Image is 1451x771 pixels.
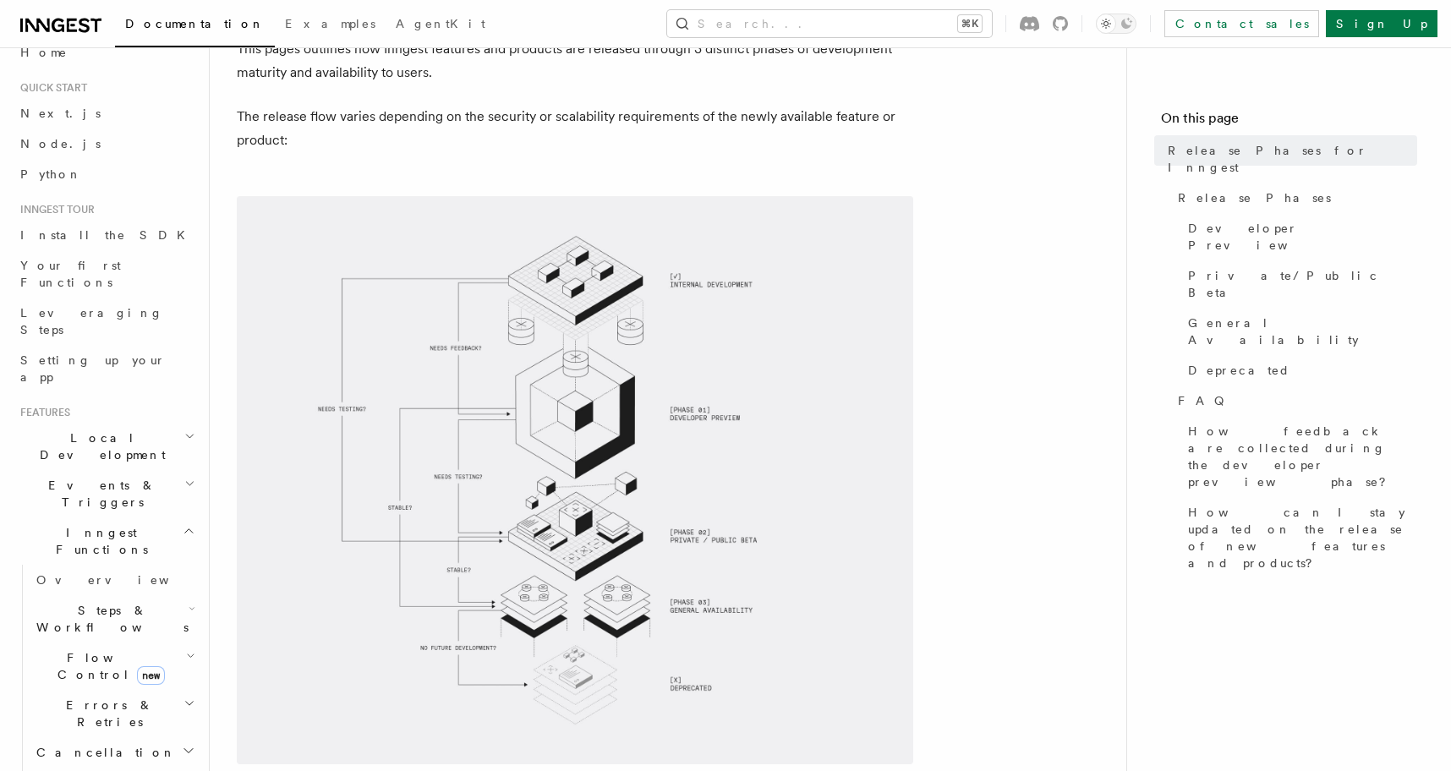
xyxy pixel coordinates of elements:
a: AgentKit [386,5,496,46]
button: Errors & Retries [30,690,199,737]
p: The release flow varies depending on the security or scalability requirements of the newly availa... [237,105,913,152]
a: General Availability [1181,308,1417,355]
a: Release Phases [1171,183,1417,213]
p: This pages outlines how Inngest features and products are released through 3 distinct phases of d... [237,37,913,85]
a: Python [14,159,199,189]
a: Setting up your app [14,345,199,392]
a: Private/Public Beta [1181,260,1417,308]
span: Deprecated [1188,362,1290,379]
span: Python [20,167,82,181]
span: Overview [36,573,211,587]
span: Private/Public Beta [1188,267,1417,301]
button: Cancellation [30,737,199,768]
span: General Availability [1188,314,1417,348]
button: Toggle dark mode [1096,14,1136,34]
span: Developer Preview [1188,220,1417,254]
span: How feedback are collected during the developer preview phase? [1188,423,1417,490]
span: Release Phases [1178,189,1331,206]
kbd: ⌘K [958,15,982,32]
span: Documentation [125,17,265,30]
span: How can I stay updated on the release of new features and products? [1188,504,1417,571]
a: How can I stay updated on the release of new features and products? [1181,497,1417,578]
span: Node.js [20,137,101,150]
a: Sign Up [1326,10,1437,37]
a: Examples [275,5,386,46]
img: Inngest Release Phases [237,196,913,764]
span: Local Development [14,429,184,463]
span: Events & Triggers [14,477,184,511]
span: Install the SDK [20,228,195,242]
span: new [137,666,165,685]
span: Examples [285,17,375,30]
a: Release Phases for Inngest [1161,135,1417,183]
button: Search...⌘K [667,10,992,37]
button: Flow Controlnew [30,642,199,690]
a: FAQ [1171,385,1417,416]
span: Inngest Functions [14,524,183,558]
span: Inngest tour [14,203,95,216]
span: Home [20,44,68,61]
span: Release Phases for Inngest [1168,142,1417,176]
h4: On this page [1161,108,1417,135]
span: Your first Functions [20,259,121,289]
a: Overview [30,565,199,595]
span: Features [14,406,70,419]
a: Next.js [14,98,199,128]
span: Setting up your app [20,353,166,384]
button: Local Development [14,423,199,470]
a: Install the SDK [14,220,199,250]
a: Documentation [115,5,275,47]
span: Next.js [20,107,101,120]
span: Flow Control [30,649,186,683]
button: Events & Triggers [14,470,199,517]
a: Contact sales [1164,10,1319,37]
span: FAQ [1178,392,1233,409]
span: Errors & Retries [30,697,183,730]
a: How feedback are collected during the developer preview phase? [1181,416,1417,497]
a: Node.js [14,128,199,159]
span: Leveraging Steps [20,306,163,336]
a: Leveraging Steps [14,298,199,345]
span: Steps & Workflows [30,602,189,636]
a: Developer Preview [1181,213,1417,260]
a: Your first Functions [14,250,199,298]
button: Inngest Functions [14,517,199,565]
a: Deprecated [1181,355,1417,385]
button: Steps & Workflows [30,595,199,642]
span: Quick start [14,81,87,95]
span: AgentKit [396,17,485,30]
a: Home [14,37,199,68]
span: Cancellation [30,744,176,761]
